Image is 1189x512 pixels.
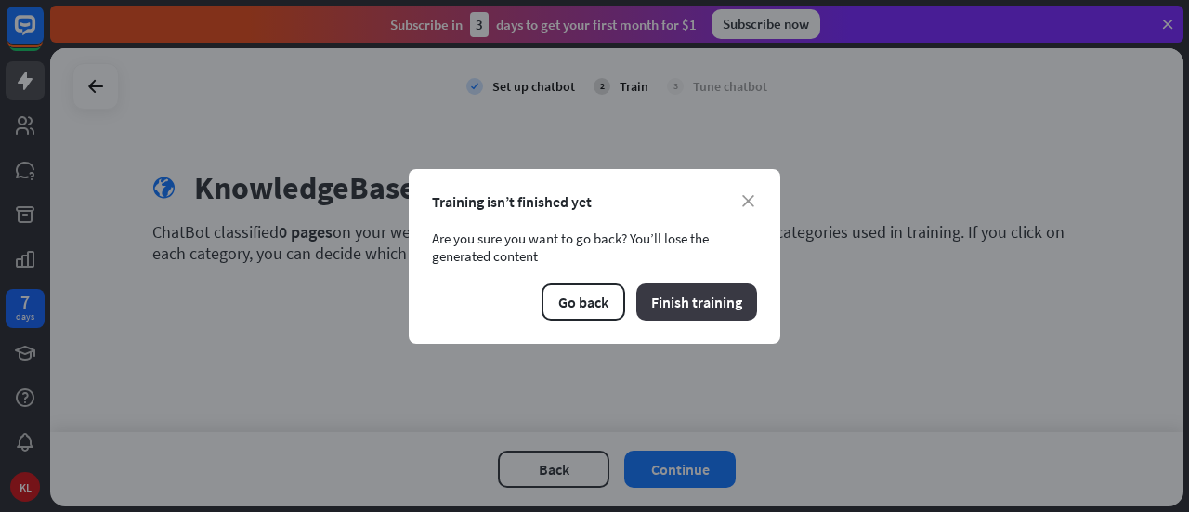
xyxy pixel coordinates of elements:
[15,7,71,63] button: Open LiveChat chat widget
[742,195,754,207] i: close
[432,192,757,211] div: Training isn’t finished yet
[542,283,625,321] button: Go back
[432,230,757,265] div: Are you sure you want to go back? You’ll lose the generated content
[636,283,757,321] button: Finish training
